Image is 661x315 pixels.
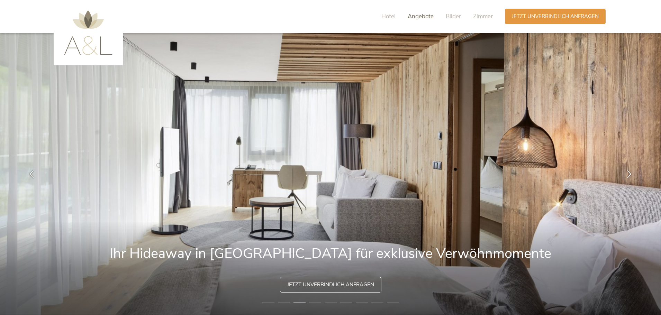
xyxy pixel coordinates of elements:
span: Zimmer [473,12,493,20]
span: Jetzt unverbindlich anfragen [287,281,374,288]
span: Hotel [381,12,396,20]
span: Angebote [408,12,434,20]
img: AMONTI & LUNARIS Wellnessresort [64,10,112,55]
span: Bilder [446,12,461,20]
span: Jetzt unverbindlich anfragen [512,13,599,20]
